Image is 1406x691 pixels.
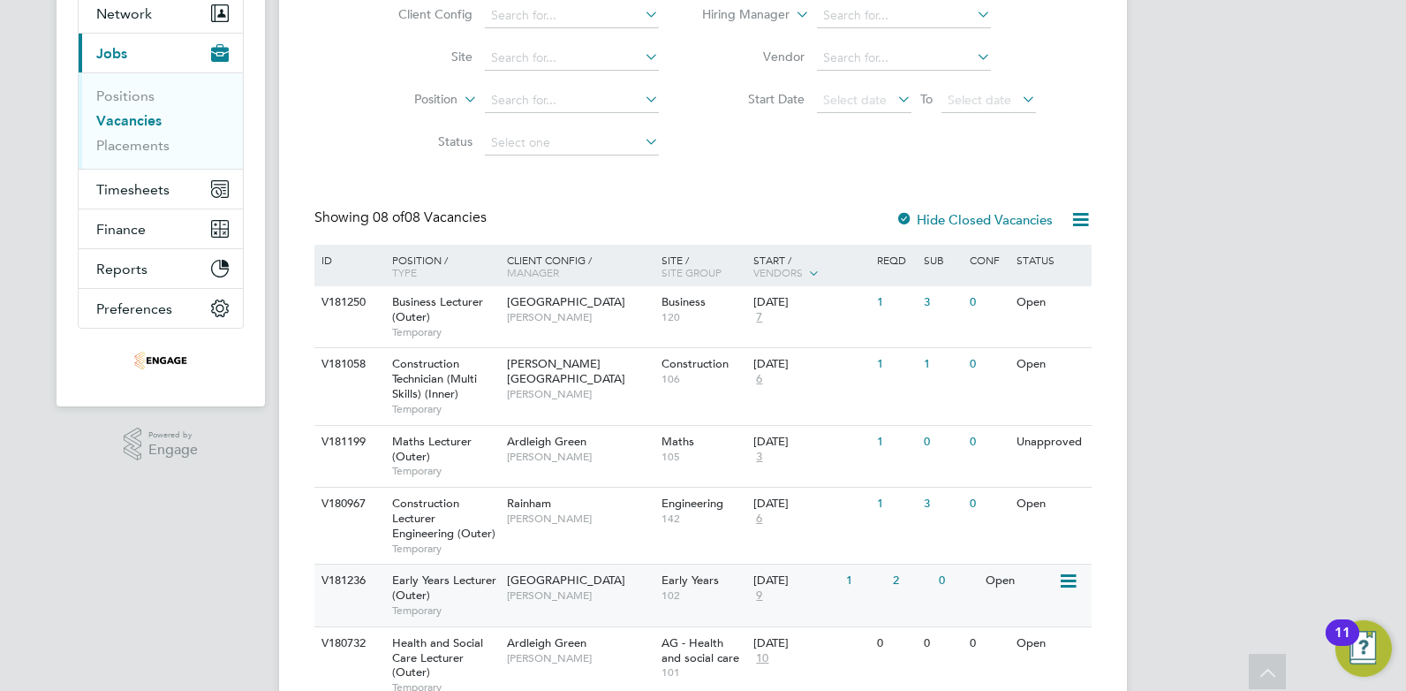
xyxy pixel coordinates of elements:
[392,265,417,279] span: Type
[873,488,918,520] div: 1
[317,348,379,381] div: V181058
[485,88,659,113] input: Search for...
[317,627,379,660] div: V180732
[873,627,918,660] div: 0
[919,488,965,520] div: 3
[919,426,965,459] div: 0
[749,245,873,289] div: Start /
[96,137,170,154] a: Placements
[661,588,745,603] span: 102
[753,310,765,325] span: 7
[823,92,887,108] span: Select date
[79,170,243,209] button: Timesheets
[148,428,198,443] span: Powered by
[507,512,653,526] span: [PERSON_NAME]
[485,46,659,71] input: Search for...
[753,512,765,527] span: 6
[392,356,477,401] span: Construction Technician (Multi Skills) (Inner)
[873,245,918,275] div: Reqd
[371,49,472,65] label: Site
[317,245,379,275] div: ID
[507,635,586,650] span: Ardleigh Green
[1334,633,1350,656] div: 11
[503,245,657,287] div: Client Config /
[392,325,498,339] span: Temporary
[392,464,498,478] span: Temporary
[703,91,805,107] label: Start Date
[896,211,1053,228] label: Hide Closed Vacancies
[817,4,991,28] input: Search for...
[753,573,837,588] div: [DATE]
[753,372,765,387] span: 6
[661,665,745,680] span: 101
[314,209,490,227] div: Showing
[371,6,472,22] label: Client Config
[392,434,472,464] span: Maths Lecturer (Outer)
[96,87,155,104] a: Positions
[96,181,170,198] span: Timesheets
[96,300,172,317] span: Preferences
[1012,426,1089,459] div: Unapproved
[753,651,771,666] span: 10
[392,573,496,603] span: Early Years Lecturer (Outer)
[507,387,653,401] span: [PERSON_NAME]
[661,496,723,511] span: Engineering
[96,221,146,238] span: Finance
[965,245,1011,275] div: Conf
[1012,488,1089,520] div: Open
[507,496,551,511] span: Rainham
[661,265,722,279] span: Site Group
[317,488,379,520] div: V180967
[79,34,243,72] button: Jobs
[753,497,868,512] div: [DATE]
[1012,245,1089,275] div: Status
[373,209,487,226] span: 08 Vacancies
[888,565,934,597] div: 2
[507,265,559,279] span: Manager
[392,402,498,416] span: Temporary
[96,112,162,129] a: Vacancies
[507,356,625,386] span: [PERSON_NAME][GEOGRAPHIC_DATA]
[661,356,729,371] span: Construction
[934,565,980,597] div: 0
[703,49,805,65] label: Vendor
[507,651,653,665] span: [PERSON_NAME]
[873,426,918,459] div: 1
[919,348,965,381] div: 1
[392,542,498,556] span: Temporary
[661,294,706,309] span: Business
[873,348,918,381] div: 1
[965,627,1011,660] div: 0
[661,372,745,386] span: 106
[507,310,653,324] span: [PERSON_NAME]
[1012,627,1089,660] div: Open
[392,604,498,618] span: Temporary
[507,294,625,309] span: [GEOGRAPHIC_DATA]
[753,265,803,279] span: Vendors
[919,245,965,275] div: Sub
[317,426,379,459] div: V181199
[661,635,739,665] span: AG - Health and social care
[981,565,1058,597] div: Open
[392,635,483,680] span: Health and Social Care Lecturer (Outer)
[753,636,868,651] div: [DATE]
[1012,348,1089,381] div: Open
[79,289,243,328] button: Preferences
[965,426,1011,459] div: 0
[485,4,659,28] input: Search for...
[965,286,1011,319] div: 0
[661,310,745,324] span: 120
[317,565,379,597] div: V181236
[753,450,765,465] span: 3
[124,428,199,461] a: Powered byEngage
[507,434,586,449] span: Ardleigh Green
[392,294,483,324] span: Business Lecturer (Outer)
[507,450,653,464] span: [PERSON_NAME]
[753,295,868,310] div: [DATE]
[919,286,965,319] div: 3
[78,346,244,375] a: Go to home page
[379,245,503,287] div: Position /
[873,286,918,319] div: 1
[1012,286,1089,319] div: Open
[753,435,868,450] div: [DATE]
